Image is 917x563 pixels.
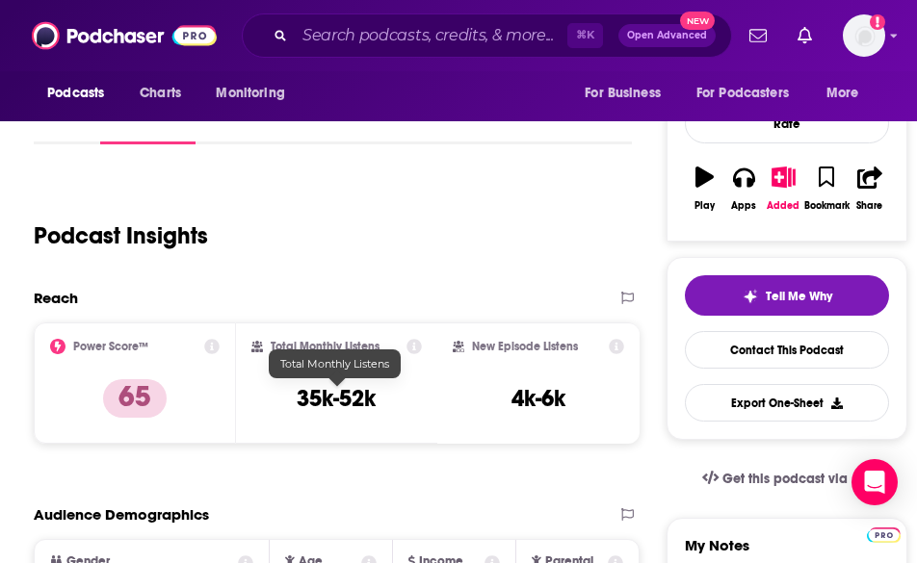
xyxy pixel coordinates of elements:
div: Search podcasts, credits, & more... [242,13,732,58]
button: Open AdvancedNew [618,24,716,47]
h3: 4k-6k [511,384,565,413]
button: Added [764,154,803,223]
a: About [34,100,77,144]
button: open menu [34,75,129,112]
a: Charts [127,75,193,112]
input: Search podcasts, credits, & more... [295,20,567,51]
button: open menu [202,75,309,112]
svg: Add a profile image [870,14,885,30]
div: Share [856,200,882,212]
span: For Podcasters [696,80,789,107]
span: ⌘ K [567,23,603,48]
button: Share [851,154,890,223]
button: Show profile menu [843,14,885,57]
span: More [826,80,859,107]
img: tell me why sparkle [743,289,758,304]
a: Lists10 [518,100,573,144]
a: Reviews [340,100,396,144]
div: Play [694,200,715,212]
a: InsightsPodchaser Pro [100,100,196,144]
h3: 35k-52k [297,384,376,413]
button: open menu [813,75,883,112]
a: Similar [596,100,643,144]
img: Podchaser - Follow, Share and Rate Podcasts [32,17,217,54]
span: Tell Me Why [766,289,832,304]
a: Pro website [867,525,901,543]
button: Play [685,154,724,223]
button: open menu [571,75,685,112]
button: Export One-Sheet [685,384,889,422]
span: Logged in as torisims [843,14,885,57]
div: Apps [731,200,756,212]
button: Bookmark [803,154,851,223]
img: Podchaser Pro [867,527,901,543]
span: For Business [585,80,661,107]
div: Rate [685,104,889,143]
div: Open Intercom Messenger [851,459,898,505]
span: Open Advanced [627,31,707,40]
span: Get this podcast via API [722,471,872,487]
button: Apps [724,154,764,223]
button: open menu [684,75,817,112]
a: Credits14 [419,100,495,144]
div: Added [767,200,799,212]
button: tell me why sparkleTell Me Why [685,275,889,316]
h2: New Episode Listens [472,340,578,353]
h2: Power Score™ [73,340,148,353]
h2: Reach [34,289,78,307]
a: Get this podcast via API [687,455,887,502]
a: Show notifications dropdown [742,19,774,52]
span: Podcasts [47,80,104,107]
span: Charts [140,80,181,107]
div: Bookmark [804,200,850,212]
a: Show notifications dropdown [790,19,820,52]
a: Episodes460 [219,100,316,144]
img: User Profile [843,14,885,57]
h1: Podcast Insights [34,221,208,250]
span: Monitoring [216,80,284,107]
h2: Audience Demographics [34,505,209,524]
h2: Total Monthly Listens [271,340,380,353]
span: New [680,12,715,30]
span: Total Monthly Listens [280,357,389,371]
a: Contact This Podcast [685,331,889,369]
p: 65 [103,379,167,418]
